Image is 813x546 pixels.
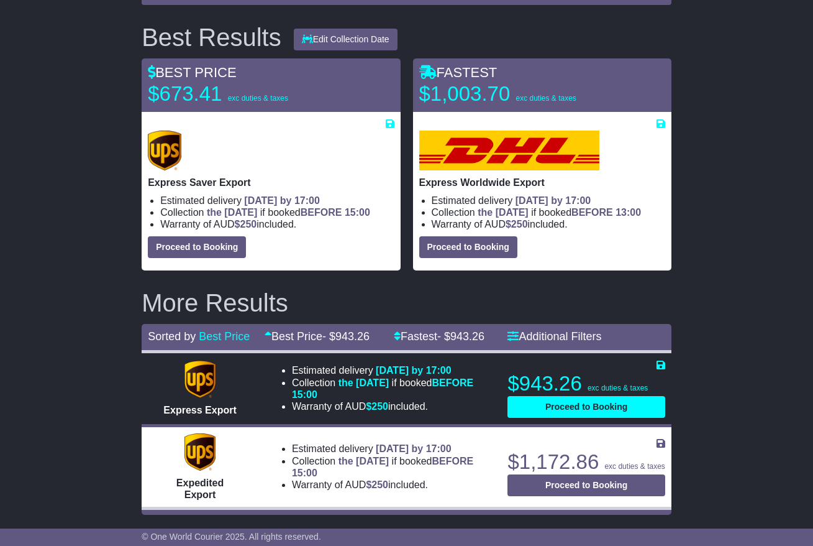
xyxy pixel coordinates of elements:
[516,195,591,206] span: [DATE] by 17:00
[235,219,257,229] span: $
[160,206,394,218] li: Collection
[292,400,493,412] li: Warranty of AUD included.
[571,207,613,218] span: BEFORE
[376,365,452,376] span: [DATE] by 17:00
[184,361,216,398] img: UPS (new): Express Export
[507,330,601,343] a: Additional Filters
[148,177,394,188] p: Express Saver Export
[507,396,665,418] button: Proceed to Booking
[292,377,473,400] span: if booked
[142,532,321,542] span: © One World Courier 2025. All rights reserved.
[207,207,257,218] span: the [DATE]
[148,65,236,80] span: BEST PRICE
[199,330,250,343] a: Best Price
[292,364,493,376] li: Estimated delivery
[507,450,665,474] p: $1,172.86
[366,479,388,490] span: $
[292,377,493,400] li: Collection
[432,195,665,206] li: Estimated delivery
[507,474,665,496] button: Proceed to Booking
[176,478,224,500] span: Expedited Export
[345,207,370,218] span: 15:00
[207,207,370,218] span: if booked
[228,94,288,103] span: exc duties & taxes
[432,377,474,388] span: BEFORE
[506,219,528,229] span: $
[511,219,528,229] span: 250
[148,330,196,343] span: Sorted by
[292,479,493,491] li: Warranty of AUD included.
[478,207,641,218] span: if booked
[419,131,599,170] img: DHL: Express Worldwide Export
[322,330,370,343] span: - $
[244,195,320,206] span: [DATE] by 17:00
[394,330,484,343] a: Fastest- $943.26
[419,81,576,106] p: $1,003.70
[507,371,665,396] p: $943.26
[371,401,388,412] span: 250
[516,94,576,103] span: exc duties & taxes
[240,219,257,229] span: 250
[292,455,493,479] li: Collection
[160,195,394,206] li: Estimated delivery
[432,218,665,230] li: Warranty of AUD included.
[148,81,303,106] p: $673.41
[419,236,517,258] button: Proceed to Booking
[184,433,216,471] img: UPS (new): Expedited Export
[292,389,317,400] span: 15:00
[292,443,493,455] li: Estimated delivery
[588,384,648,392] span: exc duties & taxes
[419,65,497,80] span: FASTEST
[615,207,641,218] span: 13:00
[478,207,528,218] span: the [DATE]
[338,456,389,466] span: the [DATE]
[338,377,389,388] span: the [DATE]
[160,218,394,230] li: Warranty of AUD included.
[432,206,665,218] li: Collection
[142,289,671,317] h2: More Results
[265,330,370,343] a: Best Price- $943.26
[294,29,397,50] button: Edit Collection Date
[292,456,473,478] span: if booked
[292,468,317,478] span: 15:00
[335,330,370,343] span: 943.26
[366,401,388,412] span: $
[432,456,474,466] span: BEFORE
[419,177,665,188] p: Express Worldwide Export
[135,24,288,51] div: Best Results
[371,479,388,490] span: 250
[604,462,665,471] span: exc duties & taxes
[450,330,484,343] span: 943.26
[301,207,342,218] span: BEFORE
[148,236,246,258] button: Proceed to Booking
[376,443,452,454] span: [DATE] by 17:00
[148,131,181,170] img: UPS (new): Express Saver Export
[437,330,484,343] span: - $
[163,405,236,415] span: Express Export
